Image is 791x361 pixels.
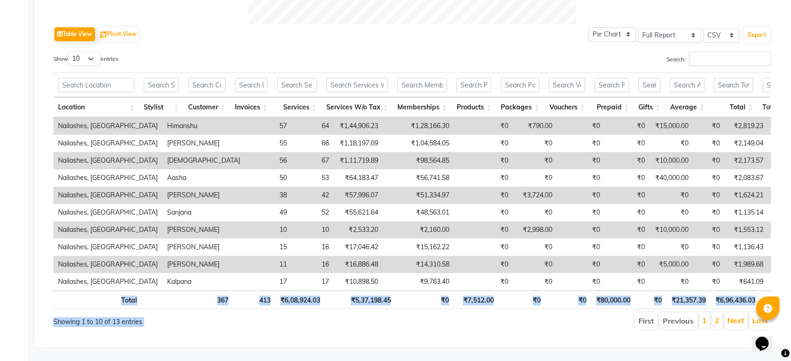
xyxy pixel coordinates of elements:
[326,78,388,92] input: Search Services W/o Tax
[334,273,383,290] td: ₹10,898.50
[334,117,383,135] td: ₹1,44,906.23
[557,256,605,273] td: ₹0
[725,273,768,290] td: ₹641.09
[693,152,725,169] td: ₹0
[245,273,292,290] td: 17
[53,97,139,117] th: Location: activate to sort column ascending
[334,238,383,256] td: ₹17,046.42
[557,117,605,135] td: ₹0
[53,273,162,290] td: Nailashes, [GEOGRAPHIC_DATA]
[245,256,292,273] td: 11
[397,78,447,92] input: Search Memberships
[605,256,650,273] td: ₹0
[235,78,268,92] input: Search Invoices
[725,187,768,204] td: ₹1,624.21
[454,221,513,238] td: ₹0
[383,238,454,256] td: ₹15,162.22
[709,97,758,117] th: Total: activate to sort column ascending
[666,51,771,66] label: Search:
[454,238,513,256] td: ₹0
[454,152,513,169] td: ₹0
[383,187,454,204] td: ₹51,334.97
[162,221,245,238] td: [PERSON_NAME]
[557,135,605,152] td: ₹0
[591,290,635,309] th: ₹80,000.00
[98,27,139,41] button: Pivot View
[162,273,245,290] td: Kalpana
[557,273,605,290] td: ₹0
[383,204,454,221] td: ₹48,563.01
[590,97,634,117] th: Prepaid: activate to sort column ascending
[53,204,162,221] td: Nailashes, [GEOGRAPHIC_DATA]
[605,187,650,204] td: ₹0
[144,78,179,92] input: Search Stylist
[162,204,245,221] td: Sanjana
[383,169,454,187] td: ₹56,741.58
[53,256,162,273] td: Nailashes, [GEOGRAPHIC_DATA]
[693,169,725,187] td: ₹0
[650,204,693,221] td: ₹0
[454,169,513,187] td: ₹0
[725,169,768,187] td: ₹2,083.67
[454,187,513,204] td: ₹0
[605,238,650,256] td: ₹0
[513,187,557,204] td: ₹3,724.00
[605,135,650,152] td: ₹0
[727,316,744,325] a: Next
[383,117,454,135] td: ₹1,28,166.30
[557,204,605,221] td: ₹0
[650,117,693,135] td: ₹15,000.00
[513,169,557,187] td: ₹0
[725,204,768,221] td: ₹1,135.14
[334,187,383,204] td: ₹57,996.07
[162,152,245,169] td: [DEMOGRAPHIC_DATA]
[292,169,334,187] td: 53
[513,238,557,256] td: ₹0
[650,152,693,169] td: ₹10,000.00
[634,97,665,117] th: Gifts: activate to sort column ascending
[334,204,383,221] td: ₹55,621.64
[292,256,334,273] td: 16
[54,27,95,41] button: Table View
[139,97,183,117] th: Stylist: activate to sort column ascending
[744,27,770,43] button: Export
[334,221,383,238] td: ₹2,533.20
[605,152,650,169] td: ₹0
[162,187,245,204] td: [PERSON_NAME]
[454,290,498,309] th: ₹7,512.00
[549,78,585,92] input: Search Vouchers
[725,238,768,256] td: ₹1,136.43
[53,169,162,187] td: Nailashes, [GEOGRAPHIC_DATA]
[725,152,768,169] td: ₹2,173.57
[53,187,162,204] td: Nailashes, [GEOGRAPHIC_DATA]
[383,221,454,238] td: ₹2,160.00
[513,221,557,238] td: ₹2,998.00
[454,117,513,135] td: ₹0
[715,316,719,325] a: 2
[605,117,650,135] td: ₹0
[53,135,162,152] td: Nailashes, [GEOGRAPHIC_DATA]
[513,152,557,169] td: ₹0
[666,290,710,309] th: ₹21,357.39
[693,256,725,273] td: ₹0
[498,290,545,309] th: ₹0
[68,51,101,66] select: Showentries
[183,97,230,117] th: Customer: activate to sort column ascending
[334,152,383,169] td: ₹1,11,719.89
[725,256,768,273] td: ₹1,989.68
[693,238,725,256] td: ₹0
[650,221,693,238] td: ₹10,000.00
[292,204,334,221] td: 52
[188,78,226,92] input: Search Customer
[292,187,334,204] td: 42
[322,97,393,117] th: Services W/o Tax: activate to sort column ascending
[513,204,557,221] td: ₹0
[544,97,589,117] th: Vouchers: activate to sort column ascending
[496,97,544,117] th: Packages: activate to sort column ascending
[186,290,233,309] th: 367
[710,290,760,309] th: ₹6,96,436.03
[725,221,768,238] td: ₹1,553.12
[58,78,134,92] input: Search Location
[292,152,334,169] td: 67
[454,204,513,221] td: ₹0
